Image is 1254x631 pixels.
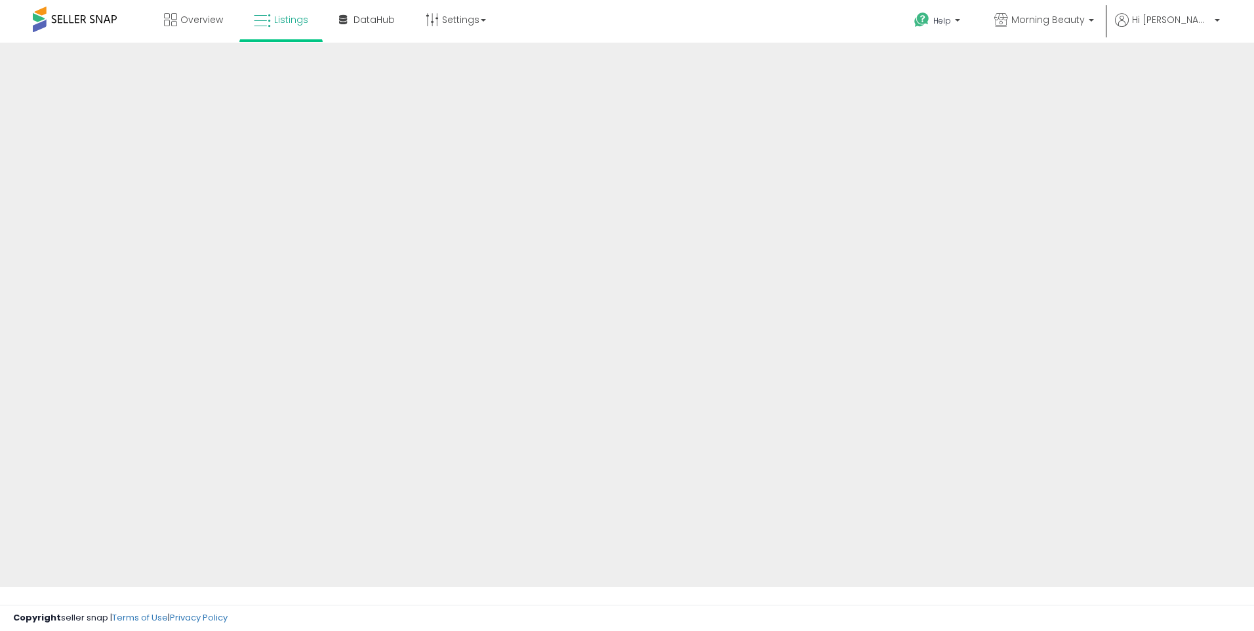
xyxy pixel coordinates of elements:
span: Hi [PERSON_NAME] [1132,13,1211,26]
a: Help [904,2,973,43]
i: Get Help [914,12,930,28]
span: Morning Beauty [1011,13,1085,26]
span: Overview [180,13,223,26]
span: DataHub [354,13,395,26]
a: Hi [PERSON_NAME] [1115,13,1220,43]
span: Help [933,15,951,26]
span: Listings [274,13,308,26]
